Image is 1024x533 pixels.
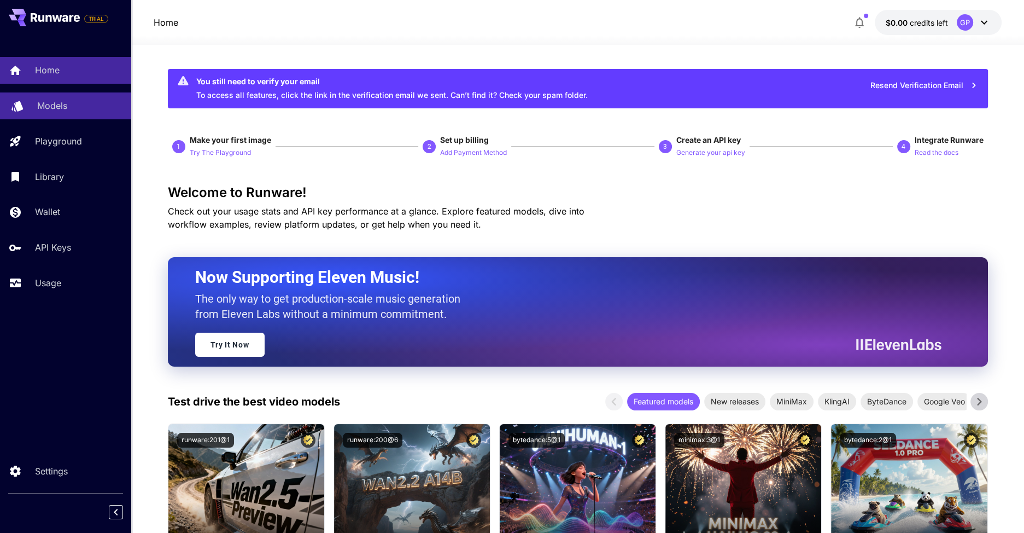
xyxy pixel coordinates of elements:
button: Certified Model – Vetted for best performance and includes a commercial license. [466,433,481,448]
button: Certified Model – Vetted for best performance and includes a commercial license. [798,433,812,448]
p: Usage [35,276,61,289]
button: Read the docs [915,146,958,159]
span: ByteDance [861,396,913,407]
span: $0.00 [886,18,910,27]
p: Settings [35,465,68,478]
div: To access all features, click the link in the verification email we sent. Can’t find it? Check yo... [196,72,588,105]
div: GP [957,14,973,31]
p: Add Payment Method [440,148,507,158]
p: Home [35,63,60,77]
h3: Welcome to Runware! [168,185,988,200]
span: Check out your usage stats and API key performance at a glance. Explore featured models, dive int... [168,206,584,230]
a: Try It Now [195,333,265,357]
p: Wallet [35,205,60,218]
p: 2 [428,142,431,152]
span: Google Veo [917,396,972,407]
button: Certified Model – Vetted for best performance and includes a commercial license. [632,433,647,448]
p: 3 [663,142,667,152]
p: Test drive the best video models [168,393,340,410]
span: credits left [910,18,948,27]
nav: breadcrumb [154,16,178,29]
span: Set up billing [440,135,489,144]
span: Create an API key [676,135,741,144]
div: New releases [704,393,765,410]
div: $0.00 [886,17,948,28]
button: Generate your api key [676,146,745,159]
button: minimax:3@1 [674,433,724,448]
div: ByteDance [861,393,913,410]
a: Home [154,16,178,29]
h2: Now Supporting Eleven Music! [195,267,933,288]
p: The only way to get production-scale music generation from Eleven Labs without a minimum commitment. [195,291,469,322]
div: You still need to verify your email [196,76,588,87]
span: Integrate Runware [915,135,984,144]
button: Collapse sidebar [109,505,123,519]
button: Resend Verification Email [864,74,984,97]
button: runware:200@6 [343,433,402,448]
p: Read the docs [915,148,958,158]
div: Collapse sidebar [117,502,131,522]
p: 1 [177,142,180,152]
span: Make your first image [190,135,271,144]
div: MiniMax [770,393,814,410]
span: New releases [704,396,765,407]
p: 4 [902,142,905,152]
div: Featured models [627,393,700,410]
span: KlingAI [818,396,856,407]
button: runware:201@1 [177,433,234,448]
button: $0.00GP [875,10,1002,35]
button: Certified Model – Vetted for best performance and includes a commercial license. [964,433,979,448]
span: Add your payment card to enable full platform functionality. [84,12,108,25]
button: Certified Model – Vetted for best performance and includes a commercial license. [301,433,315,448]
p: Generate your api key [676,148,745,158]
p: Try The Playground [190,148,251,158]
span: MiniMax [770,396,814,407]
button: Add Payment Method [440,146,507,159]
p: API Keys [35,241,71,254]
span: Featured models [627,396,700,407]
p: Library [35,170,64,183]
span: TRIAL [85,15,108,23]
button: bytedance:2@1 [840,433,896,448]
div: KlingAI [818,393,856,410]
p: Models [37,99,67,112]
p: Playground [35,135,82,148]
div: Google Veo [917,393,972,410]
button: Try The Playground [190,146,251,159]
button: bytedance:5@1 [508,433,565,448]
